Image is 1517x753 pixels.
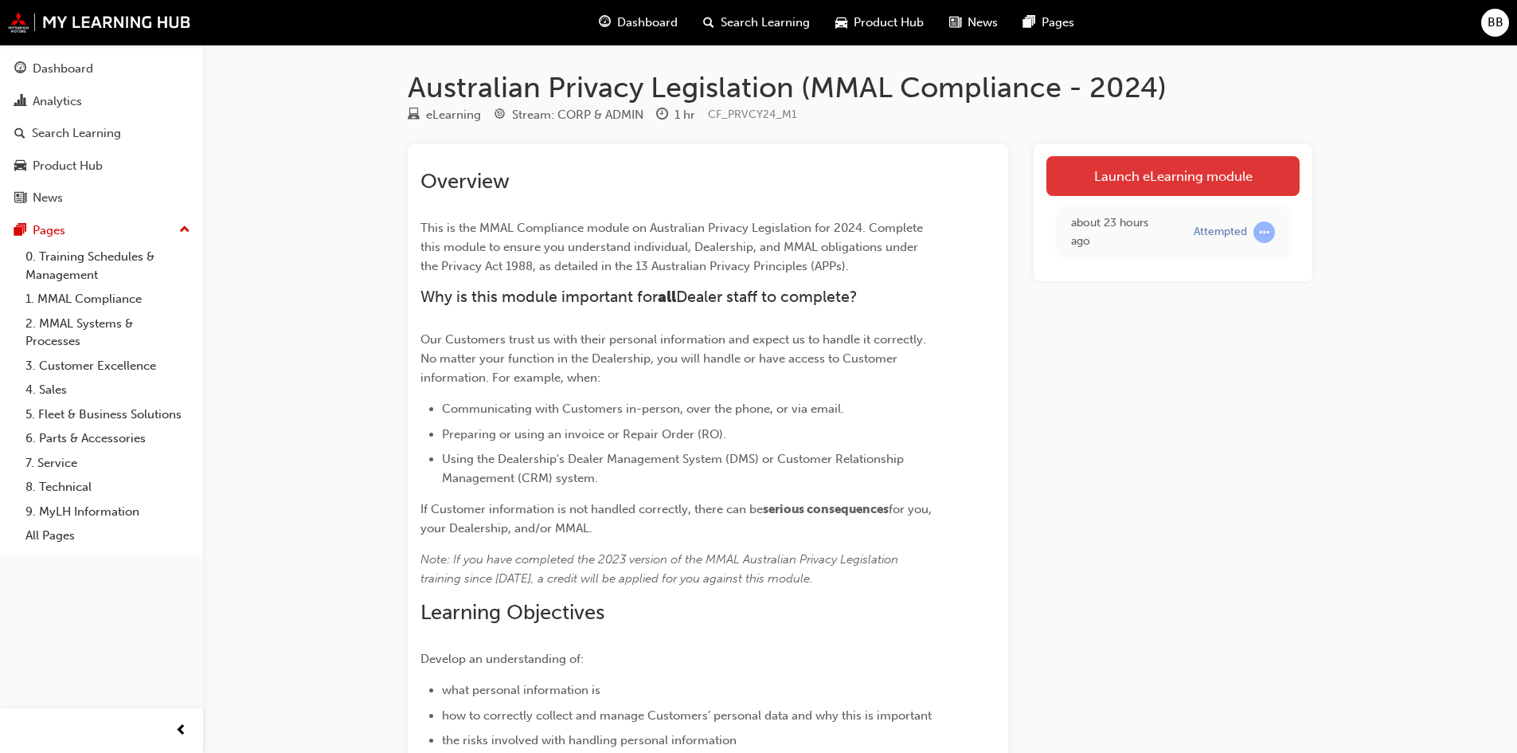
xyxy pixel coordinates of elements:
[420,652,584,666] span: Develop an understanding of:
[949,13,961,33] span: news-icon
[674,106,695,124] div: 1 hr
[6,87,197,116] a: Analytics
[420,169,510,194] span: Overview
[6,216,197,245] button: Pages
[1042,14,1074,32] span: Pages
[19,500,197,524] a: 9. MyLH Information
[426,106,481,124] div: eLearning
[33,60,93,78] div: Dashboard
[14,191,26,206] span: news-icon
[408,70,1312,105] h1: Australian Privacy Legislation (MMAL Compliance - 2024)
[1481,9,1509,37] button: BB
[33,189,63,207] div: News
[721,14,810,32] span: Search Learning
[599,13,611,33] span: guage-icon
[835,13,847,33] span: car-icon
[179,220,190,241] span: up-icon
[32,124,121,143] div: Search Learning
[442,427,726,441] span: Preparing or using an invoice or Repair Order (RO).
[676,288,858,306] span: Dealer staff to complete?
[19,402,197,427] a: 5. Fleet & Business Solutions
[420,221,926,273] span: This is the MMAL Compliance module on Australian Privacy Legislation for 2024. Complete this modu...
[420,288,658,306] span: Why is this module important for
[19,245,197,287] a: 0. Training Schedules & Management
[175,721,187,741] span: prev-icon
[6,151,197,181] a: Product Hub
[19,312,197,354] a: 2. MMAL Systems & Processes
[1046,156,1300,196] a: Launch eLearning module
[408,108,420,123] span: learningResourceType_ELEARNING-icon
[494,108,506,123] span: target-icon
[6,183,197,213] a: News
[420,332,929,385] span: Our Customers trust us with their personal information and expect us to handle it correctly. No m...
[19,451,197,476] a: 7. Service
[14,95,26,109] span: chart-icon
[512,106,643,124] div: Stream: CORP & ADMIN
[19,287,197,312] a: 1. MMAL Compliance
[656,108,668,123] span: clock-icon
[6,54,197,84] a: Dashboard
[1011,6,1087,39] a: pages-iconPages
[442,452,907,485] span: Using the Dealership's Dealer Management System (DMS) or Customer Relationship Management (CRM) s...
[6,51,197,216] button: DashboardAnalyticsSearch LearningProduct HubNews
[420,600,604,625] span: Learning Objectives
[658,288,676,306] span: all
[33,222,65,240] div: Pages
[420,502,763,516] span: If Customer information is not handled correctly, there can be
[690,6,823,39] a: search-iconSearch Learning
[656,105,695,125] div: Duration
[6,119,197,148] a: Search Learning
[1253,222,1275,243] span: learningRecordVerb_ATTEMPT-icon
[408,105,481,125] div: Type
[1488,14,1503,32] span: BB
[968,14,998,32] span: News
[19,354,197,378] a: 3. Customer Excellence
[14,159,26,174] span: car-icon
[586,6,690,39] a: guage-iconDashboard
[936,6,1011,39] a: news-iconNews
[854,14,924,32] span: Product Hub
[14,224,26,238] span: pages-icon
[1023,13,1035,33] span: pages-icon
[442,683,600,697] span: what personal information is
[420,552,901,586] span: Note: If you have completed the 2023 version of the MMAL Australian Privacy Legislation training ...
[442,402,844,416] span: Communicating with Customers in-person, over the phone, or via email.
[33,92,82,111] div: Analytics
[8,12,191,33] img: mmal
[703,13,714,33] span: search-icon
[442,708,932,723] span: how to correctly collect and manage Customers’ personal data and why this is important
[19,524,197,548] a: All Pages
[19,378,197,402] a: 4. Sales
[1071,214,1170,250] div: Mon Aug 18 2025 09:46:38 GMT+1000 (Australian Eastern Standard Time)
[33,157,103,175] div: Product Hub
[14,127,25,141] span: search-icon
[1194,225,1247,240] div: Attempted
[708,108,797,121] span: Learning resource code
[14,62,26,76] span: guage-icon
[19,475,197,500] a: 8. Technical
[19,426,197,451] a: 6. Parts & Accessories
[823,6,936,39] a: car-iconProduct Hub
[763,502,889,516] span: serious consequences
[617,14,678,32] span: Dashboard
[442,733,737,747] span: the risks involved with handling personal information
[494,105,643,125] div: Stream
